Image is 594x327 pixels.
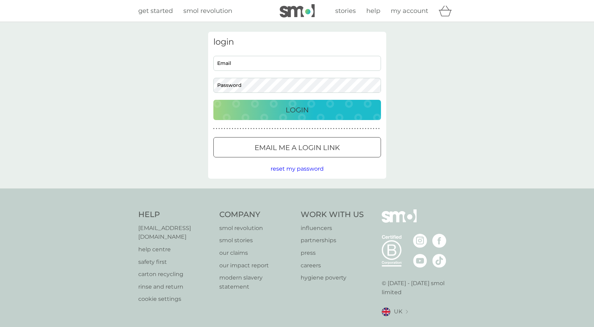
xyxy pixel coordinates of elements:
p: ● [227,127,228,131]
p: ● [285,127,286,131]
p: ● [264,127,265,131]
p: ● [253,127,255,131]
h4: Company [219,209,294,220]
a: [EMAIL_ADDRESS][DOMAIN_NAME] [138,224,213,241]
a: safety first [138,258,213,267]
span: my account [391,7,428,15]
p: ● [376,127,377,131]
img: visit the smol Youtube page [413,254,427,268]
p: ● [240,127,241,131]
p: ● [258,127,260,131]
a: carton recycling [138,270,213,279]
p: ● [248,127,249,131]
a: careers [301,261,364,270]
p: ● [370,127,372,131]
a: my account [391,6,428,16]
p: ● [274,127,276,131]
a: our claims [219,248,294,258]
a: smol revolution [183,6,232,16]
h4: Work With Us [301,209,364,220]
p: ● [354,127,356,131]
a: rinse and return [138,282,213,291]
p: ● [360,127,361,131]
a: hygiene poverty [301,273,364,282]
p: ● [280,127,281,131]
button: Login [213,100,381,120]
div: basket [439,4,456,18]
p: ● [362,127,364,131]
p: ● [365,127,366,131]
a: modern slavery statement [219,273,294,291]
span: UK [394,307,402,316]
p: ● [317,127,318,131]
p: ● [344,127,345,131]
p: ● [216,127,217,131]
span: stories [335,7,356,15]
img: UK flag [382,307,390,316]
p: ● [314,127,316,131]
p: smol stories [219,236,294,245]
button: Email me a login link [213,137,381,157]
p: ● [330,127,332,131]
p: ● [352,127,353,131]
p: ● [261,127,263,131]
p: ● [221,127,222,131]
p: ● [306,127,308,131]
p: ● [368,127,369,131]
p: © [DATE] - [DATE] smol limited [382,279,456,297]
p: ● [349,127,350,131]
p: ● [291,127,292,131]
a: help centre [138,245,213,254]
p: ● [283,127,284,131]
p: ● [277,127,279,131]
p: ● [328,127,329,131]
span: help [366,7,380,15]
a: smol revolution [219,224,294,233]
a: get started [138,6,173,16]
p: ● [288,127,289,131]
p: ● [296,127,297,131]
p: ● [235,127,236,131]
h3: login [213,37,381,47]
p: ● [301,127,302,131]
p: ● [338,127,340,131]
p: ● [304,127,305,131]
button: reset my password [271,164,324,173]
p: ● [320,127,321,131]
p: ● [266,127,268,131]
span: get started [138,7,173,15]
a: influencers [301,224,364,233]
span: smol revolution [183,7,232,15]
p: Email me a login link [255,142,340,153]
p: ● [232,127,233,131]
a: cookie settings [138,295,213,304]
a: stories [335,6,356,16]
p: ● [312,127,313,131]
p: ● [325,127,327,131]
p: ● [272,127,273,131]
a: partnerships [301,236,364,245]
h4: Help [138,209,213,220]
p: ● [256,127,257,131]
p: ● [299,127,300,131]
p: ● [322,127,324,131]
p: ● [378,127,380,131]
a: our impact report [219,261,294,270]
p: ● [357,127,358,131]
p: ● [245,127,247,131]
img: visit the smol Instagram page [413,234,427,248]
span: reset my password [271,165,324,172]
img: select a new location [406,310,408,314]
p: ● [333,127,335,131]
p: ● [336,127,337,131]
p: ● [229,127,230,131]
p: ● [309,127,310,131]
